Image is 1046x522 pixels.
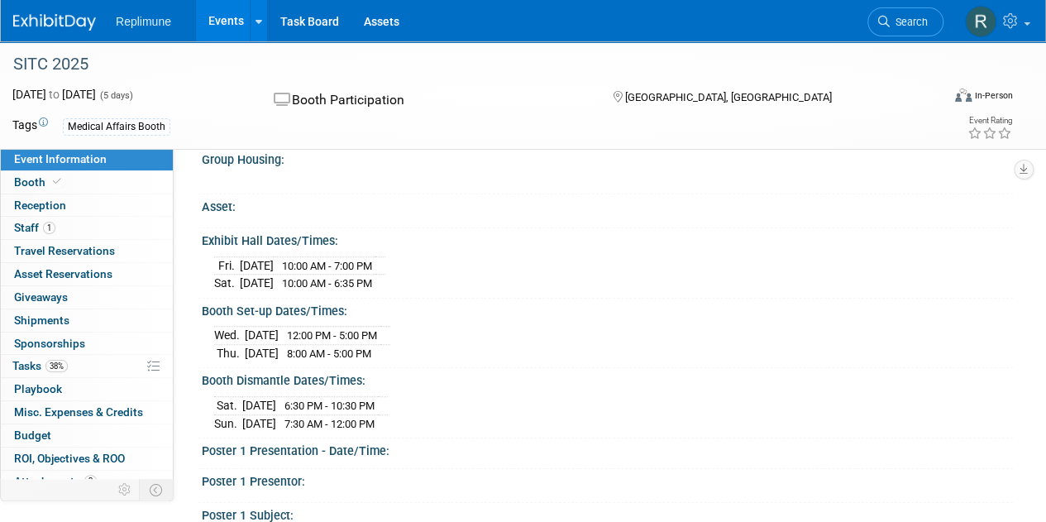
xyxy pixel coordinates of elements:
span: Event Information [14,152,107,165]
a: Reception [1,194,173,217]
div: Group Housing: [202,147,1013,168]
td: Wed. [214,327,245,345]
div: Exhibit Hall Dates/Times: [202,228,1013,249]
img: ExhibitDay [13,14,96,31]
a: Search [867,7,943,36]
td: Sat. [214,396,242,414]
img: Format-Inperson.png [955,89,972,102]
span: 10:00 AM - 7:00 PM [282,260,372,272]
td: Tags [12,117,48,136]
div: Poster 1 Presentor: [202,469,1013,490]
a: ROI, Objectives & ROO [1,448,173,470]
td: [DATE] [245,344,279,362]
span: Staff [14,221,55,234]
span: Search [890,16,928,28]
div: Event Format [867,86,1013,111]
td: [DATE] [242,396,276,414]
div: Booth Set-up Dates/Times: [202,299,1013,319]
div: Medical Affairs Booth [63,118,170,136]
td: [DATE] [245,327,279,345]
span: [DATE] [DATE] [12,88,96,101]
a: Misc. Expenses & Credits [1,401,173,424]
a: Giveaways [1,286,173,309]
span: 10:00 AM - 6:35 PM [282,277,372,290]
span: to [46,88,62,101]
span: 12:00 PM - 5:00 PM [287,329,377,342]
a: Staff1 [1,217,173,239]
span: Booth [14,175,64,189]
a: Asset Reservations [1,263,173,285]
span: ROI, Objectives & ROO [14,452,125,465]
td: [DATE] [240,256,274,275]
td: Sat. [214,275,240,292]
a: Event Information [1,148,173,170]
td: Fri. [214,256,240,275]
img: Rosalind Malhotra [965,6,996,37]
span: Reception [14,199,66,212]
span: Misc. Expenses & Credits [14,405,143,419]
a: Budget [1,424,173,447]
td: [DATE] [242,414,276,432]
span: Playbook [14,382,62,395]
div: Booth Dismantle Dates/Times: [202,368,1013,389]
span: Shipments [14,314,69,327]
a: Attachments2 [1,471,173,493]
span: 2 [84,475,97,487]
span: Giveaways [14,290,68,304]
span: Sponsorships [14,337,85,350]
div: Poster 1 Presentation - Date/Time: [202,438,1013,459]
span: 8:00 AM - 5:00 PM [287,347,371,360]
td: Toggle Event Tabs [140,479,174,500]
span: (5 days) [98,90,133,101]
td: Thu. [214,344,245,362]
div: Event Rating [967,117,1012,125]
span: Travel Reservations [14,244,115,257]
span: [GEOGRAPHIC_DATA], [GEOGRAPHIC_DATA] [624,91,831,103]
i: Booth reservation complete [53,177,61,186]
div: Booth Participation [269,86,585,115]
span: Attachments [14,475,97,488]
a: Sponsorships [1,333,173,355]
span: 1 [43,222,55,234]
span: 7:30 AM - 12:00 PM [284,418,375,430]
a: Playbook [1,378,173,400]
a: Tasks38% [1,355,173,377]
div: SITC 2025 [7,50,928,79]
a: Travel Reservations [1,240,173,262]
span: Budget [14,429,51,442]
span: Asset Reservations [14,267,112,280]
div: Asset: [202,194,1013,215]
span: Tasks [12,359,68,372]
span: 6:30 PM - 10:30 PM [284,400,375,412]
td: Sun. [214,414,242,432]
a: Shipments [1,309,173,332]
div: In-Person [974,89,1013,102]
a: Booth [1,171,173,194]
span: 38% [45,360,68,372]
td: [DATE] [240,275,274,292]
span: Replimune [116,15,171,28]
td: Personalize Event Tab Strip [111,479,140,500]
